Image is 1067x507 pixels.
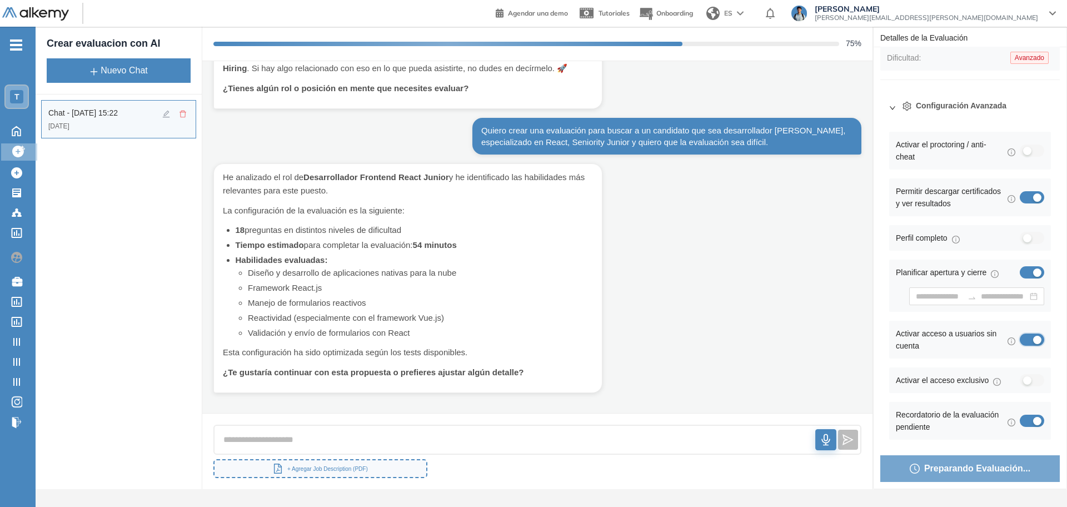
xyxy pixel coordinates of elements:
span: Configuración Avanzada [916,100,1006,112]
span: info-circle [1008,337,1015,345]
li: Diseño y desarrollo de aplicaciones nativas para la nube [248,267,593,280]
span: to [968,292,976,301]
span: info-circle [1008,195,1015,203]
button: plusNuevo Chat [47,58,191,83]
span: info-circle [993,378,1001,386]
span: audio [820,434,831,445]
button: edit [160,108,172,120]
li: para completar la evaluación: [236,239,594,252]
button: Onboarding [639,2,693,26]
img: world [706,7,720,20]
span: swap-right [968,294,976,302]
span: Planificar apertura y cierre [896,268,986,277]
li: Reactividad (especialmente con el framework Vue.js) [248,312,593,325]
button: clock-circlePreparando Evaluación... [880,455,1060,482]
div: Detalles de la Evaluación [880,27,1060,48]
span: Tutoriales [599,9,630,17]
button: delete [177,108,189,120]
span: Agendar una demo [508,9,568,17]
span: info-circle [1008,419,1015,426]
strong: ¿Tienes algún rol o posición en mente que necesites evaluar? [223,83,468,93]
span: Onboarding [656,9,693,17]
span: T [14,92,19,101]
span: Dificultad : [887,52,921,64]
p: He analizado el rol de y he identificado las habilidades más relevantes para este puesto. [223,171,593,197]
strong: Desarrollador Frontend React Junior [303,172,449,182]
span: info-circle [952,236,960,243]
span: [PERSON_NAME][EMAIL_ADDRESS][PERSON_NAME][DOMAIN_NAME] [815,13,1038,22]
div: settingConfiguración Avanzada [880,93,1060,123]
strong: 54 minutos [413,240,457,250]
span: Avanzado [1010,52,1049,64]
a: Agendar una demo [496,6,568,19]
span: 75 % [846,38,861,49]
li: Framework React.js [248,282,593,295]
i: - [10,44,22,46]
span: setting [903,102,911,111]
span: delete [179,110,187,118]
div: [DATE] [48,121,189,131]
li: preguntas en distintos niveles de dificultad [236,224,594,237]
span: Activar el proctoring / anti-cheat [896,140,986,161]
strong: Habilidades evaluadas: [236,255,328,265]
button: file-pdf+ Agregar Job Description (PDF) [213,459,427,478]
span: [PERSON_NAME] [815,4,1038,13]
span: Activar el acceso exclusivo [896,376,989,385]
button: audio [816,430,836,450]
div: Quiero crear una evaluación para buscar a un candidato que sea desarrollador [PERSON_NAME], espec... [481,125,852,148]
img: Logo [2,7,69,21]
strong: 18 [236,225,245,235]
div: Chat - 3/9/2025 15:22 [48,107,156,119]
img: arrow [737,11,744,16]
strong: Tiempo estimado [236,240,304,250]
span: ES [724,8,732,18]
li: Manejo de formularios reactivos [248,297,593,310]
h3: Crear evaluacion con AI [47,38,191,50]
button: send [838,430,858,450]
span: plus [89,67,98,76]
span: Permitir descargar certificados y ver resultados [896,187,1001,208]
p: Esta configuración ha sido optimizada según los tests disponibles. [223,346,593,359]
span: Recordatorio de la evaluación pendiente [896,410,999,431]
span: file-pdf [273,464,283,474]
span: right [889,105,896,111]
span: edit [162,110,170,118]
span: info-circle [991,270,999,278]
span: info-circle [1008,148,1015,156]
span: send [842,434,854,445]
li: Validación y envío de formularios con React [248,327,593,340]
strong: ¿Te gustaría continuar con esta propuesta o prefieres ajustar algún detalle? [223,367,524,377]
span: Perfil completo [896,233,948,242]
span: Activar acceso a usuarios sin cuenta [896,329,996,350]
p: La configuración de la evaluación es la siguiente: [223,204,593,217]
